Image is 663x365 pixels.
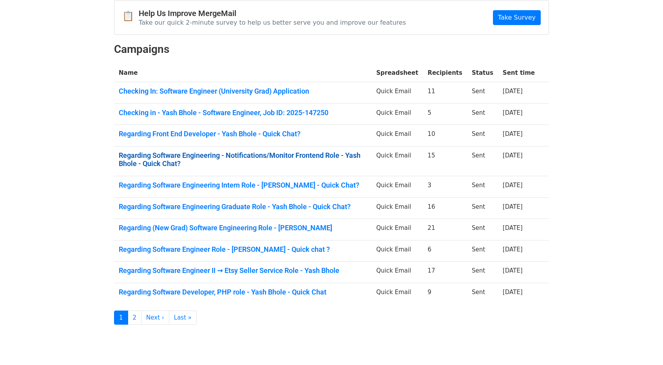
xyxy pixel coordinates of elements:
a: Regarding Software Engineering - Notifications/Monitor Frontend Role - Yash Bhole - Quick Chat? [119,151,367,168]
td: 5 [423,103,467,125]
td: 3 [423,176,467,198]
td: Sent [467,103,498,125]
a: [DATE] [503,224,523,231]
td: 11 [423,82,467,104]
td: Quick Email [371,197,423,219]
td: 17 [423,262,467,283]
th: Sent time [498,64,540,82]
a: [DATE] [503,289,523,296]
a: [DATE] [503,203,523,210]
td: 9 [423,283,467,304]
a: 2 [128,311,142,325]
td: Quick Email [371,82,423,104]
td: Quick Email [371,262,423,283]
a: Take Survey [493,10,541,25]
th: Name [114,64,371,82]
td: Quick Email [371,283,423,304]
td: 10 [423,125,467,146]
a: Regarding (New Grad) Software Engineering Role - [PERSON_NAME] [119,224,367,232]
td: 21 [423,219,467,240]
td: Quick Email [371,240,423,262]
a: Regarding Software Engineering Intern Role - [PERSON_NAME] - Quick Chat? [119,181,367,190]
td: Sent [467,82,498,104]
a: Regarding Front End Developer - Yash Bhole - Quick Chat? [119,130,367,138]
a: [DATE] [503,152,523,159]
td: Sent [467,262,498,283]
a: [DATE] [503,267,523,274]
a: Checking in - Yash Bhole - Software Engineer, Job ID: 2025-147250 [119,108,367,117]
a: Regarding Software Engineer II → Etsy Seller Service Role - Yash Bhole [119,266,367,275]
a: Regarding Software Engineer Role - [PERSON_NAME] - Quick chat ? [119,245,367,254]
td: 16 [423,197,467,219]
a: 1 [114,311,128,325]
td: Sent [467,283,498,304]
td: Sent [467,240,498,262]
td: Sent [467,146,498,176]
td: Quick Email [371,125,423,146]
a: [DATE] [503,88,523,95]
th: Recipients [423,64,467,82]
td: Quick Email [371,103,423,125]
td: Quick Email [371,176,423,198]
a: Next › [141,311,169,325]
a: Regarding Software Developer, PHP role - Yash Bhole - Quick Chat [119,288,367,296]
td: Sent [467,176,498,198]
a: [DATE] [503,109,523,116]
a: Checking In: Software Engineer (University Grad) Application [119,87,367,96]
td: Sent [467,125,498,146]
h2: Campaigns [114,43,549,56]
a: [DATE] [503,182,523,189]
iframe: Chat Widget [624,327,663,365]
a: [DATE] [503,130,523,137]
span: 📋 [122,11,139,22]
td: Sent [467,219,498,240]
td: 6 [423,240,467,262]
a: Regarding Software Engineering Graduate Role - Yash Bhole - Quick Chat? [119,202,367,211]
td: Sent [467,197,498,219]
td: Quick Email [371,219,423,240]
a: [DATE] [503,246,523,253]
a: Last » [169,311,197,325]
td: Quick Email [371,146,423,176]
h4: Help Us Improve MergeMail [139,9,406,18]
td: 15 [423,146,467,176]
p: Take our quick 2-minute survey to help us better serve you and improve our features [139,18,406,27]
th: Status [467,64,498,82]
th: Spreadsheet [371,64,423,82]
